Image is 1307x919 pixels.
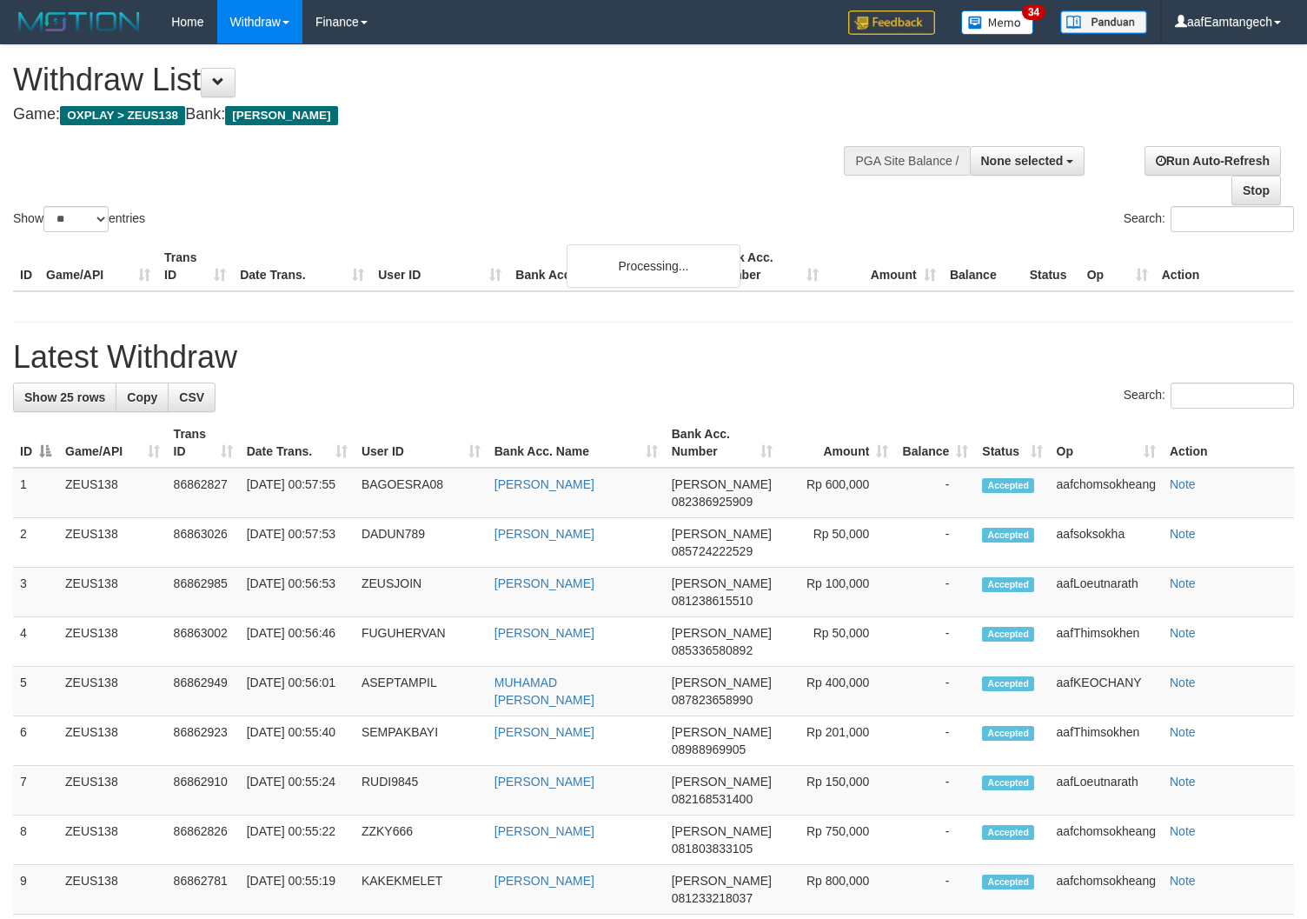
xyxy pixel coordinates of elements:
th: Status: activate to sort column ascending [975,418,1049,468]
a: [PERSON_NAME] [494,527,594,541]
label: Search: [1124,383,1294,409]
td: 86862781 [167,865,240,915]
td: aafLoeutnarath [1050,568,1163,617]
h4: Game: Bank: [13,106,854,123]
th: Amount [826,242,943,291]
td: ZEUS138 [58,716,167,766]
td: - [895,865,975,915]
th: Balance: activate to sort column ascending [895,418,975,468]
td: ZEUS138 [58,468,167,518]
a: [PERSON_NAME] [494,626,594,640]
td: Rp 50,000 [780,617,896,667]
span: Copy 085336580892 to clipboard [672,643,753,657]
td: - [895,667,975,716]
td: [DATE] 00:57:55 [240,468,355,518]
a: Show 25 rows [13,383,116,412]
span: 34 [1022,4,1045,20]
span: [PERSON_NAME] [672,824,772,838]
a: Note [1170,775,1196,789]
span: OXPLAY > ZEUS138 [60,106,185,125]
td: SEMPAKBAYI [355,716,488,766]
th: Action [1155,242,1294,291]
span: Show 25 rows [24,390,105,404]
span: [PERSON_NAME] [672,874,772,888]
td: Rp 600,000 [780,468,896,518]
span: Copy 081803833105 to clipboard [672,842,753,856]
span: Copy 085724222529 to clipboard [672,544,753,558]
th: Bank Acc. Name [508,242,707,291]
td: Rp 201,000 [780,716,896,766]
h1: Latest Withdraw [13,340,1294,375]
td: 86862923 [167,716,240,766]
td: 8 [13,816,58,865]
span: [PERSON_NAME] [672,527,772,541]
span: [PERSON_NAME] [672,576,772,590]
img: Feedback.jpg [848,10,935,35]
a: Note [1170,676,1196,689]
input: Search: [1171,206,1294,232]
td: 3 [13,568,58,617]
th: Game/API [39,242,157,291]
span: Copy 082386925909 to clipboard [672,495,753,509]
button: None selected [970,146,1085,176]
td: 86862827 [167,468,240,518]
td: [DATE] 00:55:40 [240,716,355,766]
th: Bank Acc. Name: activate to sort column ascending [488,418,665,468]
td: Rp 800,000 [780,865,896,915]
td: 86863026 [167,518,240,568]
img: MOTION_logo.png [13,9,145,35]
span: Copy 082168531400 to clipboard [672,792,753,806]
td: KAKEKMELET [355,865,488,915]
span: Copy 08988969905 to clipboard [672,743,746,756]
td: Rp 150,000 [780,766,896,816]
th: User ID: activate to sort column ascending [355,418,488,468]
div: Processing... [567,244,740,288]
td: [DATE] 00:55:22 [240,816,355,865]
a: [PERSON_NAME] [494,824,594,838]
td: aafLoeutnarath [1050,766,1163,816]
td: ZEUS138 [58,865,167,915]
td: 9 [13,865,58,915]
div: PGA Site Balance / [844,146,969,176]
img: panduan.png [1060,10,1147,34]
th: Status [1023,242,1080,291]
td: aafThimsokhen [1050,716,1163,766]
td: Rp 100,000 [780,568,896,617]
a: Note [1170,725,1196,739]
th: Balance [943,242,1023,291]
td: aafchomsokheang [1050,865,1163,915]
td: Rp 50,000 [780,518,896,568]
a: Note [1170,874,1196,888]
td: 5 [13,667,58,716]
td: ZEUS138 [58,568,167,617]
td: aafchomsokheang [1050,816,1163,865]
th: Amount: activate to sort column ascending [780,418,896,468]
span: Accepted [982,577,1034,592]
span: Accepted [982,825,1034,840]
td: ZEUS138 [58,816,167,865]
a: Note [1170,626,1196,640]
td: aafKEOCHANY [1050,667,1163,716]
td: - [895,816,975,865]
th: Trans ID [157,242,233,291]
td: - [895,468,975,518]
td: - [895,617,975,667]
img: Button%20Memo.svg [961,10,1034,35]
span: Accepted [982,528,1034,543]
td: ZEUS138 [58,617,167,667]
a: [PERSON_NAME] [494,775,594,789]
th: ID: activate to sort column descending [13,418,58,468]
td: - [895,568,975,617]
span: [PERSON_NAME] [672,725,772,739]
span: [PERSON_NAME] [225,106,337,125]
select: Showentries [43,206,109,232]
span: Copy 087823658990 to clipboard [672,693,753,707]
th: Action [1163,418,1294,468]
input: Search: [1171,383,1294,409]
td: Rp 400,000 [780,667,896,716]
h1: Withdraw List [13,63,854,97]
span: [PERSON_NAME] [672,477,772,491]
a: Note [1170,824,1196,838]
a: Copy [116,383,169,412]
span: None selected [981,154,1064,168]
